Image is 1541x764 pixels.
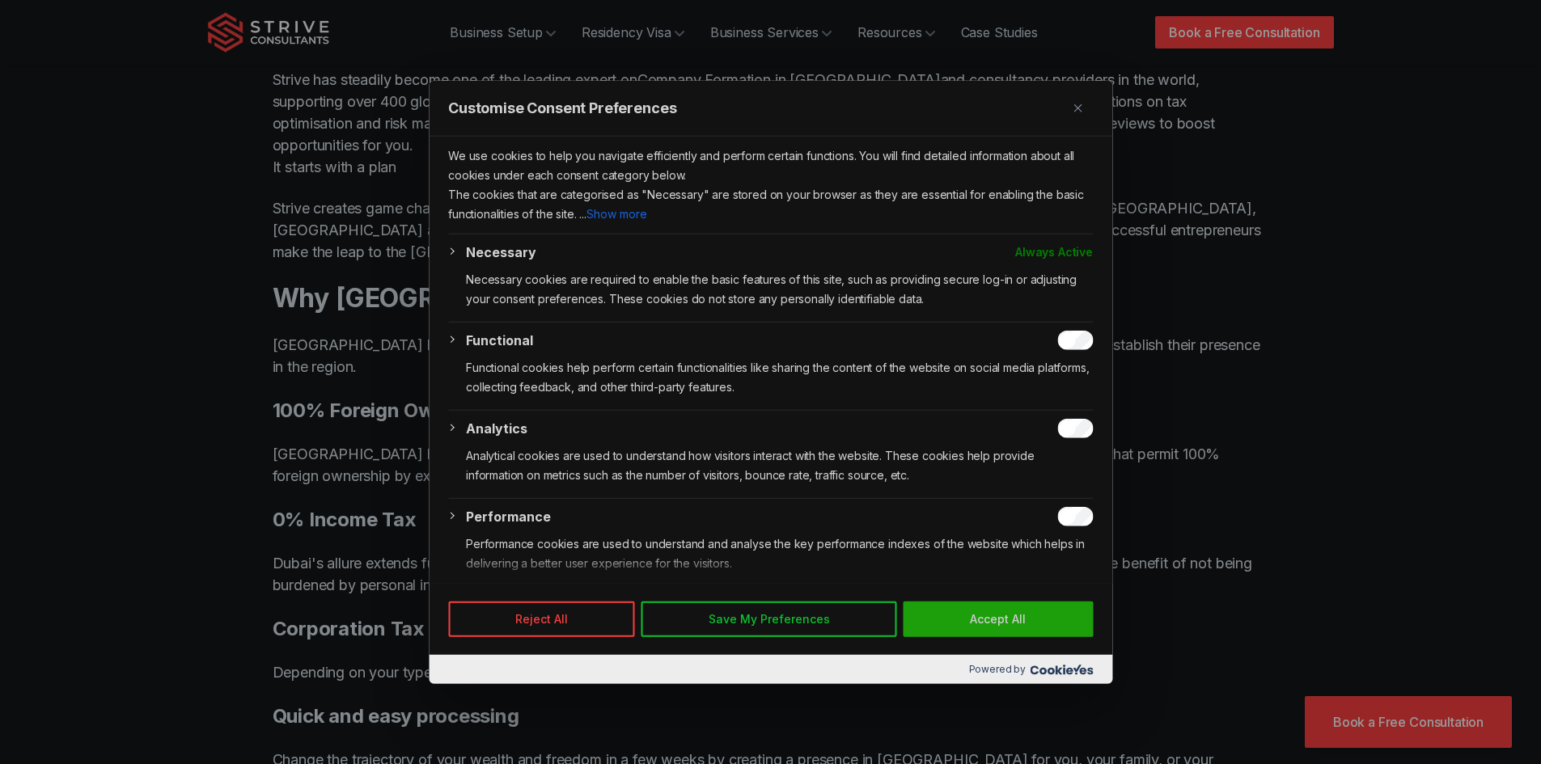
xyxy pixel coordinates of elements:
[466,242,536,261] button: Necessary
[448,601,635,637] button: Reject All
[1073,103,1082,112] img: cky-close-icon
[448,184,1093,223] p: The cookies that are categorised as "Necessary" are stored on your browser as they are essential ...
[466,357,1093,396] p: Functional cookies help perform certain functionalities like sharing the content of the website o...
[466,445,1093,484] p: Analytical cookies are used to understand how visitors interact with the website. These cookies h...
[429,655,1112,684] div: Powered by
[466,534,1093,572] p: Performance cookies are used to understand and analyse the key performance indexes of the website...
[1057,330,1093,349] input: Enable Functional
[1057,506,1093,526] input: Enable Performance
[903,601,1093,637] button: Accept All
[1015,242,1093,261] span: Always Active
[1030,664,1093,674] img: Cookieyes logo
[466,418,527,437] button: Analytics
[429,80,1112,684] div: Customise Consent Preferences
[466,330,533,349] button: Functional
[1073,98,1093,117] button: Close
[448,98,676,117] span: Customise Consent Preferences
[1057,418,1093,437] input: Enable Analytics
[448,146,1093,184] p: We use cookies to help you navigate efficiently and perform certain functions. You will find deta...
[466,269,1093,308] p: Necessary cookies are required to enable the basic features of this site, such as providing secur...
[641,601,897,637] button: Save My Preferences
[466,506,551,526] button: Performance
[586,204,647,223] button: Show more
